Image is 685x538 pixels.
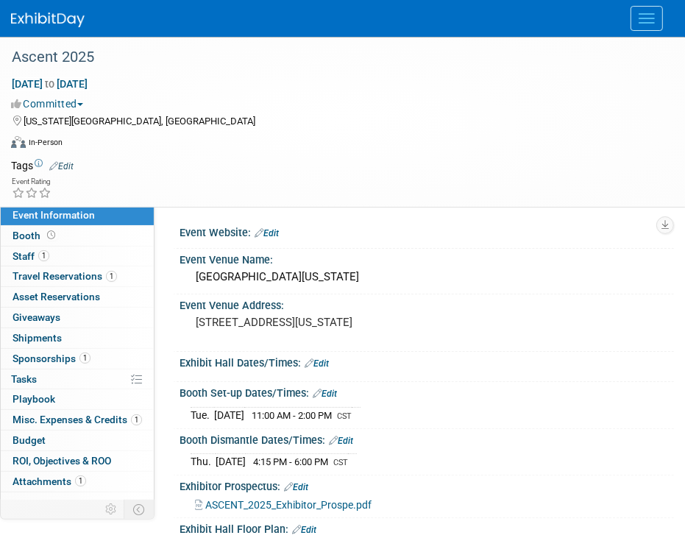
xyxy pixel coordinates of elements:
[195,499,372,511] a: ASCENT_2025_Exhibitor_Prospe.pdf
[1,369,154,389] a: Tasks
[292,525,316,535] a: Edit
[252,410,332,421] span: 11:00 AM - 2:00 PM
[216,454,246,470] td: [DATE]
[24,116,255,127] span: [US_STATE][GEOGRAPHIC_DATA], [GEOGRAPHIC_DATA]
[11,96,89,111] button: Committed
[1,389,154,409] a: Playbook
[329,436,353,446] a: Edit
[253,456,328,467] span: 4:15 PM - 6:00 PM
[1,266,154,286] a: Travel Reservations1
[11,77,88,91] span: [DATE] [DATE]
[1,472,154,492] a: Attachments1
[106,271,117,282] span: 1
[11,136,26,148] img: Format-Inperson.png
[191,454,216,470] td: Thu.
[180,352,674,371] div: Exhibit Hall Dates/Times:
[191,266,663,289] div: [GEOGRAPHIC_DATA][US_STATE]
[43,78,57,90] span: to
[205,499,372,511] span: ASCENT_2025_Exhibitor_Prospe.pdf
[180,429,674,448] div: Booth Dismantle Dates/Times:
[13,455,111,467] span: ROI, Objectives & ROO
[180,475,674,495] div: Exhibitor Prospectus:
[49,161,74,171] a: Edit
[38,250,49,261] span: 1
[28,137,63,148] div: In-Person
[180,294,674,313] div: Event Venue Address:
[180,222,674,241] div: Event Website:
[11,13,85,27] img: ExhibitDay
[196,316,658,329] pre: [STREET_ADDRESS][US_STATE]
[313,389,337,399] a: Edit
[1,431,154,450] a: Budget
[79,353,90,364] span: 1
[1,410,154,430] a: Misc. Expenses & Credits1
[1,349,154,369] a: Sponsorships1
[11,158,74,173] td: Tags
[1,308,154,328] a: Giveaways
[1,287,154,307] a: Asset Reservations
[191,407,214,422] td: Tue.
[305,358,329,369] a: Edit
[131,414,142,425] span: 1
[13,291,100,302] span: Asset Reservations
[180,382,674,401] div: Booth Set-up Dates/Times:
[11,373,37,385] span: Tasks
[333,458,348,467] span: CST
[13,353,90,364] span: Sponsorships
[1,328,154,348] a: Shipments
[99,500,124,519] td: Personalize Event Tab Strip
[44,230,58,241] span: Booth not reserved yet
[12,178,52,185] div: Event Rating
[180,249,674,267] div: Event Venue Name:
[124,500,155,519] td: Toggle Event Tabs
[255,228,279,238] a: Edit
[13,270,117,282] span: Travel Reservations
[337,411,352,421] span: CST
[180,518,674,537] div: Exhibit Hall Floor Plan:
[10,496,33,508] span: more
[631,6,663,31] button: Menu
[75,475,86,486] span: 1
[1,226,154,246] a: Booth
[7,44,656,71] div: Ascent 2025
[284,482,308,492] a: Edit
[13,393,55,405] span: Playbook
[13,209,95,221] span: Event Information
[1,247,154,266] a: Staff1
[1,205,154,225] a: Event Information
[13,250,49,262] span: Staff
[13,332,62,344] span: Shipments
[13,434,46,446] span: Budget
[13,475,86,487] span: Attachments
[13,311,60,323] span: Giveaways
[1,451,154,471] a: ROI, Objectives & ROO
[13,230,58,241] span: Booth
[13,414,142,425] span: Misc. Expenses & Credits
[214,407,244,422] td: [DATE]
[11,134,667,156] div: Event Format
[1,492,154,512] a: more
